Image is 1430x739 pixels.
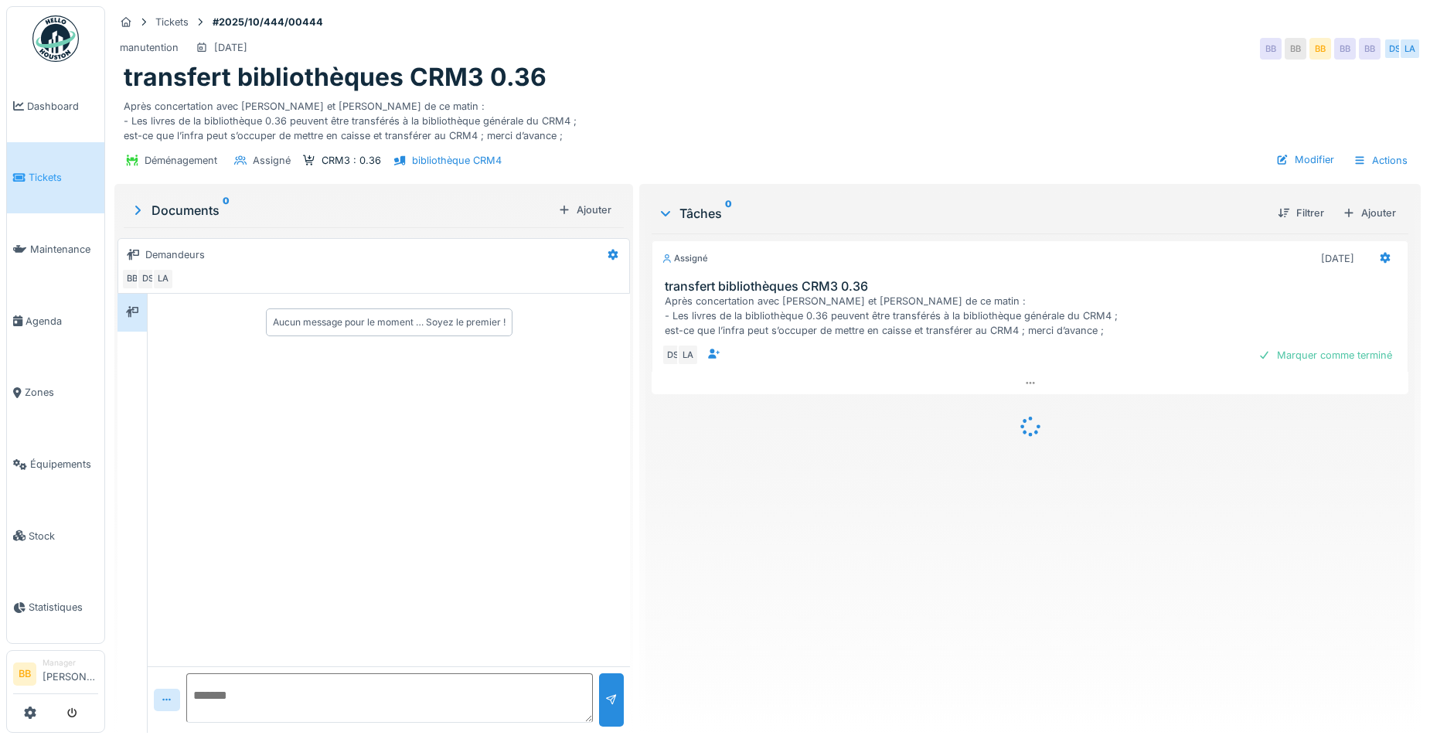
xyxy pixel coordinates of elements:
[7,572,104,644] a: Statistiques
[1334,38,1356,60] div: BB
[665,294,1401,339] div: Après concertation avec [PERSON_NAME] et [PERSON_NAME] de ce matin : - Les livres de la bibliothè...
[124,93,1411,144] div: Après concertation avec [PERSON_NAME] et [PERSON_NAME] de ce matin : - Les livres de la bibliothè...
[322,153,381,168] div: CRM3 : 0.36
[253,153,291,168] div: Assigné
[32,15,79,62] img: Badge_color-CXgf-gQk.svg
[137,268,158,290] div: DS
[7,285,104,357] a: Agenda
[120,40,179,55] div: manutention
[1384,38,1405,60] div: DS
[27,99,98,114] span: Dashboard
[7,142,104,214] a: Tickets
[1272,203,1330,223] div: Filtrer
[552,199,618,220] div: Ajouter
[121,268,143,290] div: BB
[273,315,506,329] div: Aucun message pour le moment … Soyez le premier !
[7,428,104,500] a: Équipements
[13,662,36,686] li: BB
[7,70,104,142] a: Dashboard
[145,247,205,262] div: Demandeurs
[1359,38,1381,60] div: BB
[412,153,502,168] div: bibliothèque CRM4
[43,657,98,690] li: [PERSON_NAME]
[7,357,104,429] a: Zones
[214,40,247,55] div: [DATE]
[30,457,98,472] span: Équipements
[1399,38,1421,60] div: LA
[7,213,104,285] a: Maintenance
[26,314,98,329] span: Agenda
[25,385,98,400] span: Zones
[29,529,98,543] span: Stock
[662,344,683,366] div: DS
[677,344,699,366] div: LA
[152,268,174,290] div: LA
[7,500,104,572] a: Stock
[1270,149,1340,170] div: Modifier
[155,15,189,29] div: Tickets
[658,204,1265,223] div: Tâches
[1309,38,1331,60] div: BB
[1252,345,1398,366] div: Marquer comme terminé
[1336,203,1402,223] div: Ajouter
[1285,38,1306,60] div: BB
[665,279,1401,294] h3: transfert bibliothèques CRM3 0.36
[1321,251,1354,266] div: [DATE]
[662,252,708,265] div: Assigné
[43,657,98,669] div: Manager
[130,201,552,220] div: Documents
[29,170,98,185] span: Tickets
[725,204,732,223] sup: 0
[124,63,546,92] h1: transfert bibliothèques CRM3 0.36
[29,600,98,615] span: Statistiques
[1347,149,1415,172] div: Actions
[1260,38,1282,60] div: BB
[223,201,230,220] sup: 0
[30,242,98,257] span: Maintenance
[145,153,217,168] div: Déménagement
[206,15,329,29] strong: #2025/10/444/00444
[13,657,98,694] a: BB Manager[PERSON_NAME]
